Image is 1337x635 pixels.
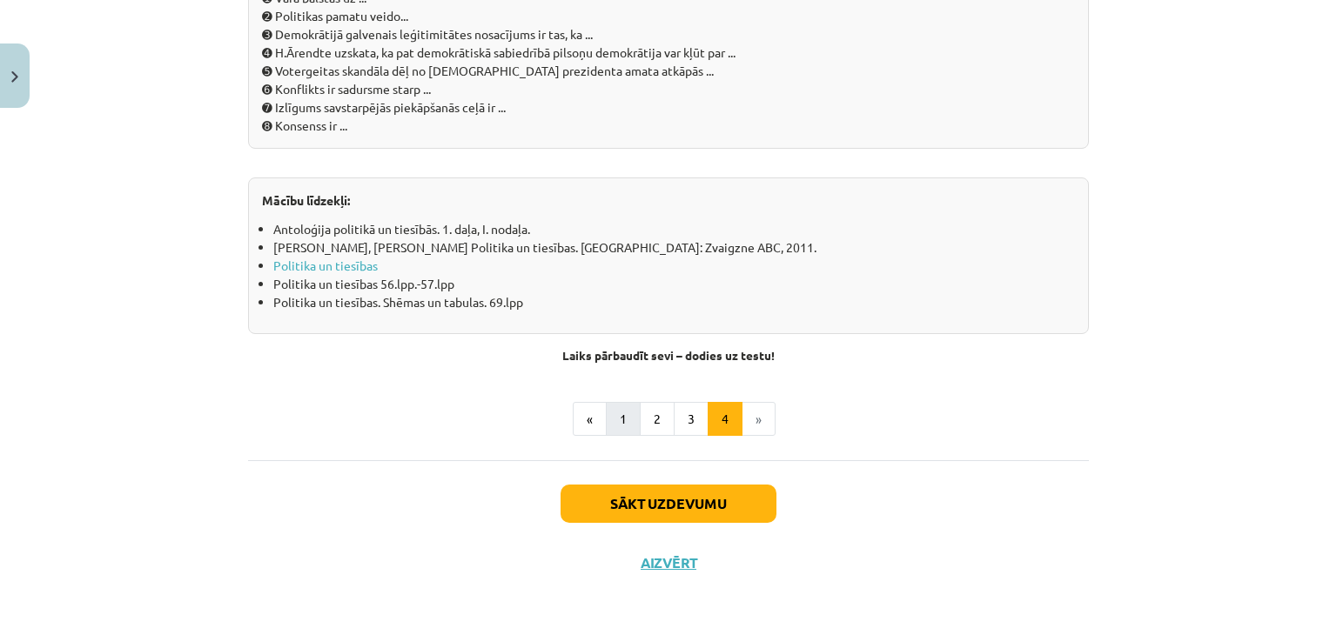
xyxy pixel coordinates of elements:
[273,220,1075,238] li: Antoloģija politikā un tiesībās. 1. daļa, I. nodaļa.
[273,257,378,273] a: Politika un tiesības
[248,402,1089,437] nav: Page navigation example
[273,238,1075,257] li: [PERSON_NAME], [PERSON_NAME] Politika un tiesības. [GEOGRAPHIC_DATA]: Zvaigzne ABC, 2011.
[606,402,641,437] button: 1
[561,485,776,523] button: Sākt uzdevumu
[674,402,709,437] button: 3
[635,554,702,571] button: Aizvērt
[273,293,1075,311] li: Politika un tiesības. Shēmas un tabulas. 69.lpp
[640,402,675,437] button: 2
[573,402,607,437] button: «
[262,192,350,208] strong: Mācību līdzekļi:
[562,347,775,363] strong: Laiks pārbaudīt sevi – dodies uz testu!
[11,71,18,83] img: icon-close-lesson-0947bae3869378f0d4975bcd49f059093ad1ed9edebbc8119c70593378902aed.svg
[273,275,1075,293] li: Politika un tiesības 56.lpp.-57.lpp
[708,402,742,437] button: 4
